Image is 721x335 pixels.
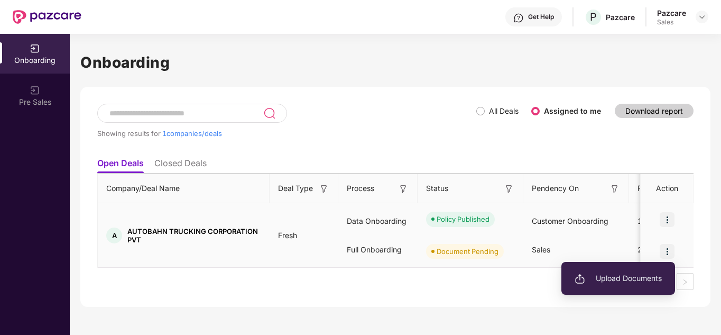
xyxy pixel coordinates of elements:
[97,129,476,138] div: Showing results for
[338,236,418,264] div: Full Onboarding
[698,13,706,21] img: svg+xml;base64,PHN2ZyBpZD0iRHJvcGRvd24tMzJ4MzIiIHhtbG5zPSJodHRwOi8vd3d3LnczLm9yZy8yMDAwL3N2ZyIgd2...
[437,246,498,257] div: Document Pending
[660,212,674,227] img: icon
[590,11,597,23] span: P
[575,274,585,284] img: svg+xml;base64,PHN2ZyB3aWR0aD0iMjAiIGhlaWdodD0iMjAiIHZpZXdCb3g9IjAgMCAyMCAyMCIgZmlsbD0ibm9uZSIgeG...
[532,216,608,225] span: Customer Onboarding
[606,12,635,22] div: Pazcare
[629,174,708,203] th: Pendency
[426,183,448,194] span: Status
[641,174,694,203] th: Action
[629,236,708,264] div: 21 days
[270,231,306,240] span: Fresh
[575,273,662,284] span: Upload Documents
[657,18,686,26] div: Sales
[677,273,694,290] li: Next Page
[154,158,207,173] li: Closed Deals
[657,8,686,18] div: Pazcare
[682,279,688,285] span: right
[677,273,694,290] button: right
[263,107,275,120] img: svg+xml;base64,PHN2ZyB3aWR0aD0iMjQiIGhlaWdodD0iMjUiIHZpZXdCb3g9IjAgMCAyNCAyNSIgZmlsbD0ibm9uZSIgeG...
[97,158,144,173] li: Open Deals
[437,214,489,224] div: Policy Published
[513,13,524,23] img: svg+xml;base64,PHN2ZyBpZD0iSGVscC0zMngzMiIgeG1sbnM9Imh0dHA6Ly93d3cudzMub3JnLzIwMDAvc3ZnIiB3aWR0aD...
[98,174,270,203] th: Company/Deal Name
[528,13,554,21] div: Get Help
[398,184,409,194] img: svg+xml;base64,PHN2ZyB3aWR0aD0iMTYiIGhlaWdodD0iMTYiIHZpZXdCb3g9IjAgMCAxNiAxNiIgZmlsbD0ibm9uZSIgeG...
[13,10,81,24] img: New Pazcare Logo
[660,244,674,259] img: icon
[629,207,708,236] div: 17 days
[162,129,222,138] span: 1 companies/deals
[504,184,514,194] img: svg+xml;base64,PHN2ZyB3aWR0aD0iMTYiIGhlaWdodD0iMTYiIHZpZXdCb3g9IjAgMCAxNiAxNiIgZmlsbD0ibm9uZSIgeG...
[319,184,329,194] img: svg+xml;base64,PHN2ZyB3aWR0aD0iMTYiIGhlaWdodD0iMTYiIHZpZXdCb3g9IjAgMCAxNiAxNiIgZmlsbD0ibm9uZSIgeG...
[80,51,710,74] h1: Onboarding
[615,104,694,118] button: Download report
[30,43,40,54] img: svg+xml;base64,PHN2ZyB3aWR0aD0iMjAiIGhlaWdodD0iMjAiIHZpZXdCb3g9IjAgMCAyMCAyMCIgZmlsbD0ibm9uZSIgeG...
[544,106,601,115] label: Assigned to me
[347,183,374,194] span: Process
[609,184,620,194] img: svg+xml;base64,PHN2ZyB3aWR0aD0iMTYiIGhlaWdodD0iMTYiIHZpZXdCb3g9IjAgMCAxNiAxNiIgZmlsbD0ibm9uZSIgeG...
[489,106,519,115] label: All Deals
[278,183,313,194] span: Deal Type
[127,227,261,244] span: AUTOBAHN TRUCKING CORPORATION PVT
[338,207,418,236] div: Data Onboarding
[106,228,122,243] div: A
[532,183,579,194] span: Pendency On
[637,183,691,194] span: Pendency
[30,85,40,96] img: svg+xml;base64,PHN2ZyB3aWR0aD0iMjAiIGhlaWdodD0iMjAiIHZpZXdCb3g9IjAgMCAyMCAyMCIgZmlsbD0ibm9uZSIgeG...
[532,245,550,254] span: Sales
